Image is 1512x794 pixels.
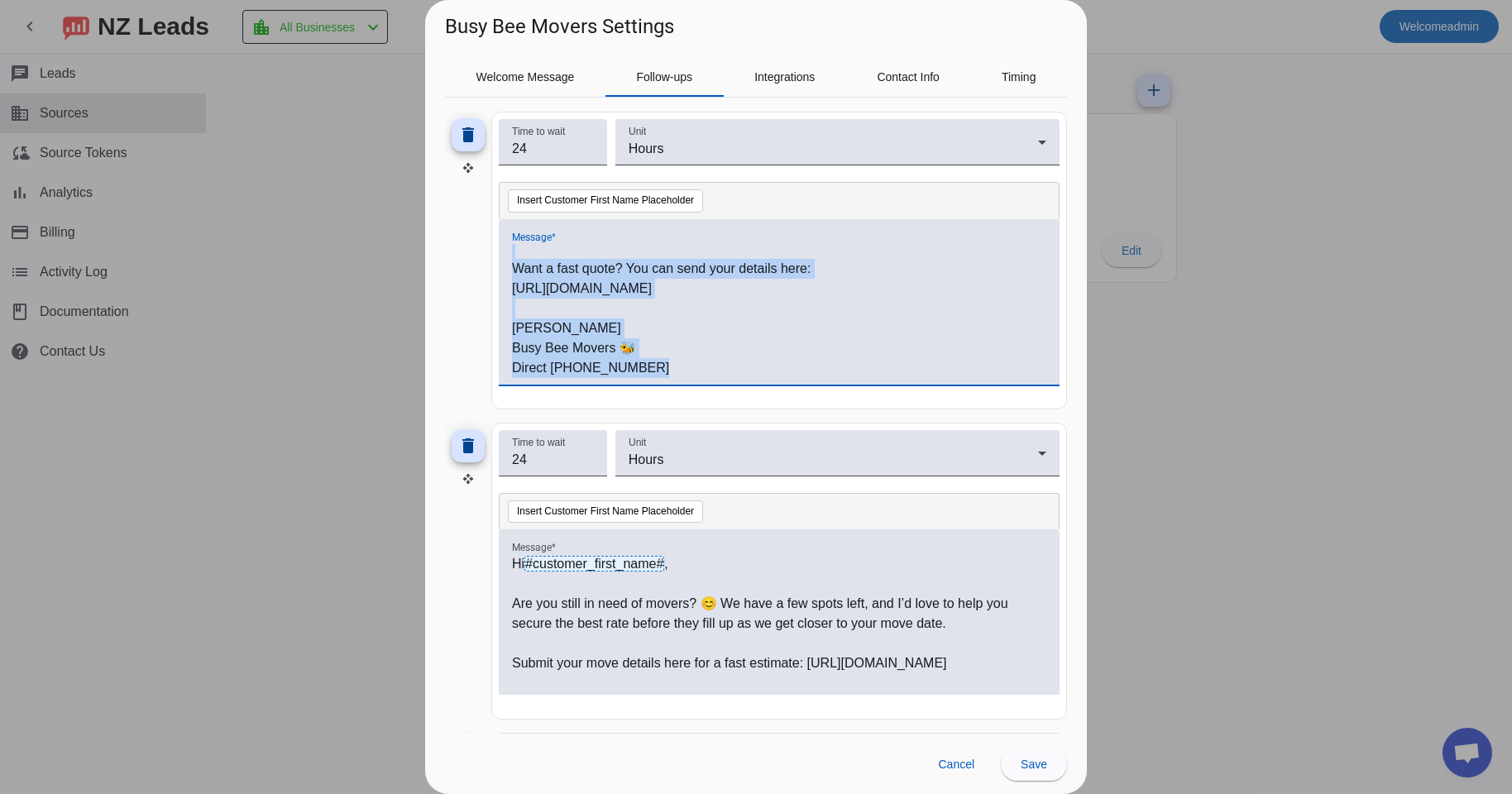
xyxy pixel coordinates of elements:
[458,125,478,145] mat-icon: delete
[476,71,575,83] span: Welcome Message
[512,279,1046,299] p: [URL][DOMAIN_NAME]
[512,653,1046,673] p: Submit your move details here for a fast estimate: [URL][DOMAIN_NAME]
[1002,71,1036,83] span: Timing
[1001,748,1067,781] button: Save
[512,318,1046,338] p: [PERSON_NAME]
[877,71,940,83] span: Contact Info
[629,141,664,155] span: Hours
[512,594,1046,634] p: Are you still in need of movers? 😊 We have a few spots left, and I’d love to help you secure the ...
[636,71,692,83] span: Follow-ups
[508,500,703,524] button: Insert Customer First Name Placeholder
[1021,758,1047,771] span: Save
[524,556,664,572] span: #customer_first_name#
[512,259,1046,279] p: Want a fast quote? You can send your details here:
[512,554,1046,574] p: Hi ,
[512,358,1046,378] p: Direct [PHONE_NUMBER]
[512,437,565,447] mat-label: Time to wait
[508,189,703,213] button: Insert Customer First Name Placeholder
[445,13,674,40] h1: Busy Bee Movers Settings
[754,71,815,83] span: Integrations
[458,436,478,456] mat-icon: delete
[629,452,664,466] span: Hours
[512,338,1046,358] p: Busy Bee Movers 🐝
[512,126,565,136] mat-label: Time to wait
[629,126,646,136] mat-label: Unit
[629,437,646,447] mat-label: Unit
[938,758,974,771] span: Cancel
[925,748,988,781] button: Cancel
